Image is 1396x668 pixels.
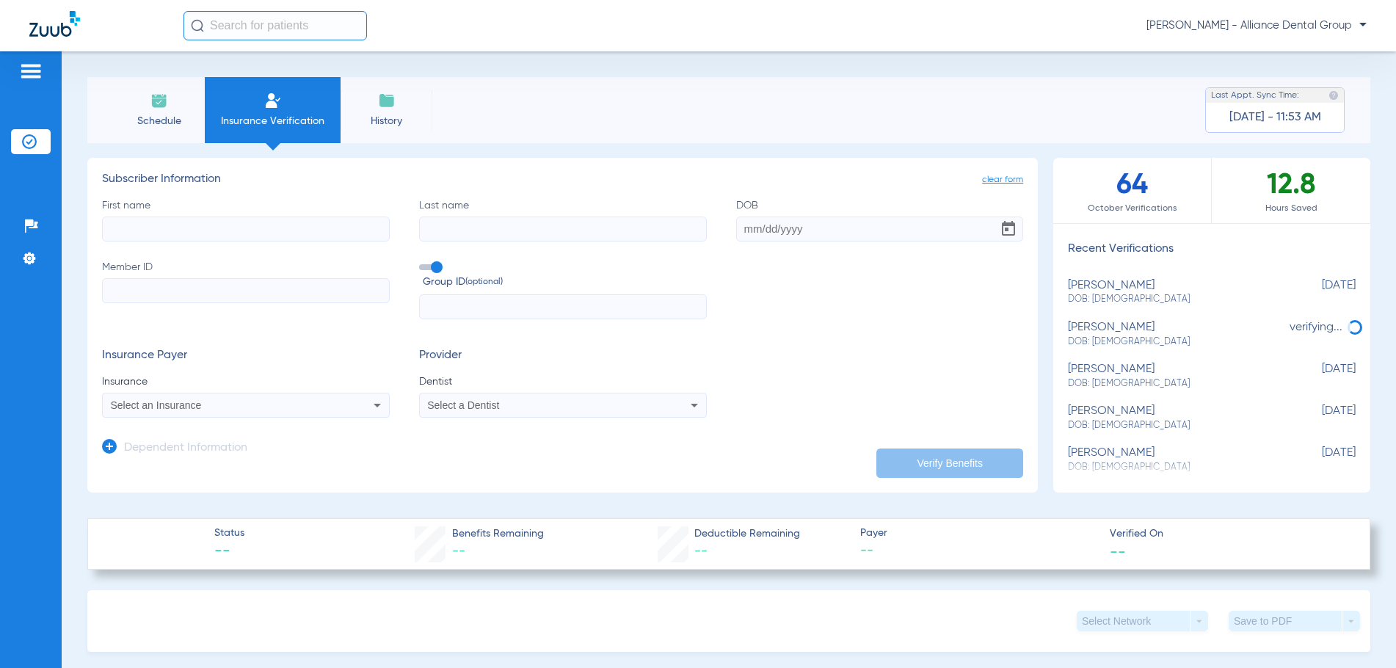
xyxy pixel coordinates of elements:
span: DOB: [DEMOGRAPHIC_DATA] [1068,419,1282,432]
div: 12.8 [1212,158,1370,223]
img: last sync help info [1328,90,1339,101]
h3: Insurance Payer [102,349,390,363]
img: Schedule [150,92,168,109]
label: First name [102,198,390,242]
span: clear form [982,173,1023,187]
span: Status [214,526,244,541]
button: Verify Benefits [876,449,1023,478]
span: -- [1110,543,1126,559]
span: History [352,114,421,128]
span: Select a Dentist [427,399,499,411]
span: -- [694,545,708,558]
span: [DATE] [1282,404,1356,432]
input: Last name [419,217,707,242]
h3: Subscriber Information [102,173,1023,187]
span: DOB: [DEMOGRAPHIC_DATA] [1068,335,1282,349]
div: [PERSON_NAME] [1068,446,1282,473]
span: [DATE] - 11:53 AM [1229,110,1321,125]
span: Dentist [419,374,707,389]
div: 64 [1053,158,1212,223]
div: [PERSON_NAME] [1068,279,1282,306]
img: History [378,92,396,109]
h3: Recent Verifications [1053,242,1370,257]
span: Deductible Remaining [694,526,800,542]
input: DOBOpen calendar [736,217,1024,242]
span: -- [860,542,1097,560]
span: -- [452,545,465,558]
span: Insurance [102,374,390,389]
span: [DATE] [1282,446,1356,473]
span: Select an Insurance [111,399,202,411]
label: Member ID [102,260,390,320]
label: Last name [419,198,707,242]
input: Search for patients [183,11,367,40]
span: Group ID [423,275,707,290]
span: [PERSON_NAME] - Alliance Dental Group [1146,18,1367,33]
span: Benefits Remaining [452,526,544,542]
div: [PERSON_NAME] [1068,363,1282,390]
span: Insurance Verification [216,114,330,128]
input: First name [102,217,390,242]
span: [DATE] [1282,279,1356,306]
button: Open calendar [994,214,1023,244]
span: [DATE] [1282,363,1356,390]
h3: Dependent Information [124,441,247,456]
span: -- [214,542,244,562]
img: Zuub Logo [29,11,80,37]
span: Schedule [124,114,194,128]
img: hamburger-icon [19,62,43,80]
div: [PERSON_NAME] [1068,404,1282,432]
img: Search Icon [191,19,204,32]
small: (optional) [465,275,503,290]
span: DOB: [DEMOGRAPHIC_DATA] [1068,293,1282,306]
div: [PERSON_NAME] [1068,321,1282,348]
span: Payer [860,526,1097,541]
label: DOB [736,198,1024,242]
span: DOB: [DEMOGRAPHIC_DATA] [1068,377,1282,391]
img: Manual Insurance Verification [264,92,282,109]
h3: Provider [419,349,707,363]
span: Last Appt. Sync Time: [1211,88,1299,103]
span: Verified On [1110,526,1347,542]
input: Member ID [102,278,390,303]
span: October Verifications [1053,201,1211,216]
span: Hours Saved [1212,201,1370,216]
span: verifying... [1290,322,1342,333]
